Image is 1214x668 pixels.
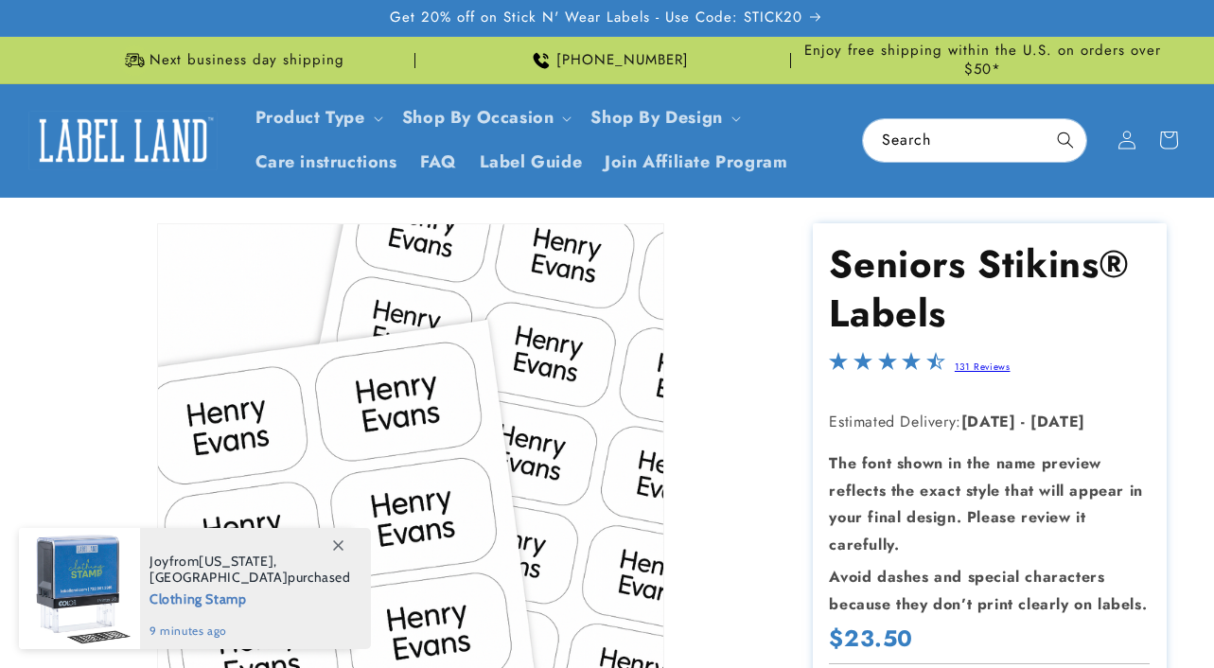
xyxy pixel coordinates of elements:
[829,357,944,378] span: 4.3-star overall rating
[468,140,594,185] a: Label Guide
[579,96,748,140] summary: Shop By Design
[590,105,722,130] a: Shop By Design
[150,623,351,640] span: 9 minutes ago
[150,51,344,70] span: Next business day shipping
[199,553,273,570] span: [US_STATE]
[150,554,351,586] span: from , purchased
[255,151,397,173] span: Care instructions
[605,151,787,173] span: Join Affiliate Program
[28,111,218,169] img: Label Land
[829,452,1142,555] strong: The font shown in the name preview reflects the exact style that will appear in your final design...
[961,411,1016,432] strong: [DATE]
[150,586,351,609] span: Clothing Stamp
[150,569,288,586] span: [GEOGRAPHIC_DATA]
[829,566,1147,615] strong: Avoid dashes and special characters because they don’t print clearly on labels.
[255,105,365,130] a: Product Type
[391,96,580,140] summary: Shop By Occasion
[390,9,802,27] span: Get 20% off on Stick N' Wear Labels - Use Code: STICK20
[593,140,799,185] a: Join Affiliate Program
[799,42,1167,79] span: Enjoy free shipping within the U.S. on orders over $50*
[402,107,554,129] span: Shop By Occasion
[47,37,415,83] div: Announcement
[955,360,1011,374] a: 131 Reviews
[244,96,391,140] summary: Product Type
[556,51,689,70] span: [PHONE_NUMBER]
[420,151,457,173] span: FAQ
[1021,411,1026,432] strong: -
[829,409,1150,436] p: Estimated Delivery:
[480,151,583,173] span: Label Guide
[409,140,468,185] a: FAQ
[22,104,225,177] a: Label Land
[423,37,791,83] div: Announcement
[1030,411,1085,432] strong: [DATE]
[799,37,1167,83] div: Announcement
[1045,119,1086,161] button: Search
[244,140,409,185] a: Care instructions
[829,624,913,653] span: $23.50
[150,553,169,570] span: Joy
[829,239,1150,338] h1: Seniors Stikins® Labels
